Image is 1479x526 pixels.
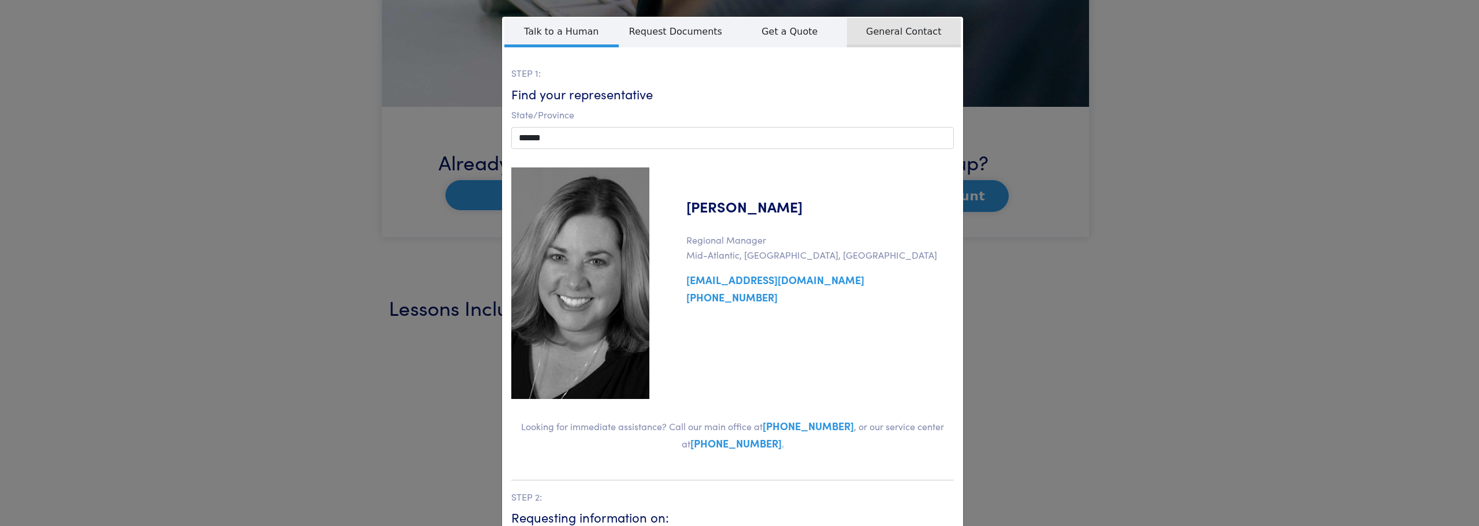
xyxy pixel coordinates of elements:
[663,233,954,262] p: Regional Manager Mid-Atlantic, [GEOGRAPHIC_DATA], [GEOGRAPHIC_DATA]
[511,167,649,399] img: jeanne-held.jpg
[511,85,954,103] h6: Find your representative
[511,417,954,452] p: Looking for immediate assistance? Call our main office at , or our service center at .
[663,290,778,304] a: [PHONE_NUMBER]
[511,66,954,81] p: STEP 1:
[847,18,961,47] span: General Contact
[511,107,954,122] p: State/Province
[733,18,847,44] span: Get a Quote
[663,273,864,287] a: [EMAIL_ADDRESS][DOMAIN_NAME]
[619,18,733,44] span: Request Documents
[511,490,954,505] p: STEP 2:
[763,419,854,433] a: [PHONE_NUMBER]
[690,436,782,450] a: [PHONE_NUMBER]
[504,18,619,47] span: Talk to a Human
[663,167,954,228] h5: [PERSON_NAME]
